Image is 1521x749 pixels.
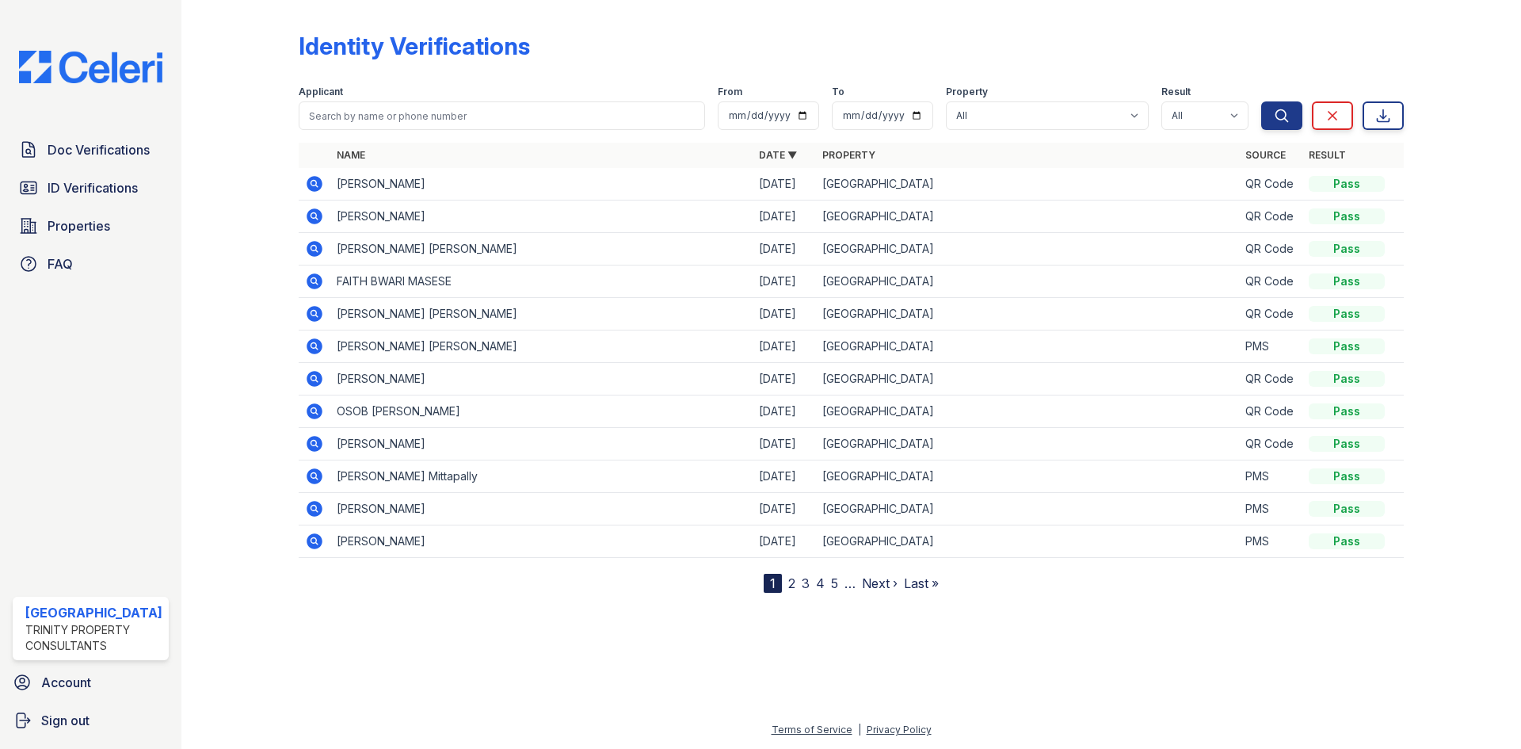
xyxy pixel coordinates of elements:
label: Result [1161,86,1191,98]
td: PMS [1239,493,1302,525]
td: PMS [1239,525,1302,558]
a: ID Verifications [13,172,169,204]
a: Privacy Policy [867,724,932,736]
label: Property [946,86,988,98]
label: To [832,86,844,98]
div: Pass [1309,306,1385,322]
td: QR Code [1239,266,1302,298]
td: [DATE] [753,168,816,201]
span: FAQ [48,254,73,273]
td: QR Code [1239,201,1302,233]
span: Account [41,673,91,692]
td: [GEOGRAPHIC_DATA] [816,298,1238,331]
div: Pass [1309,468,1385,484]
td: [GEOGRAPHIC_DATA] [816,201,1238,233]
td: [GEOGRAPHIC_DATA] [816,331,1238,363]
span: Sign out [41,711,90,730]
td: FAITH BWARI MASESE [330,266,753,298]
td: [PERSON_NAME] [330,428,753,460]
a: 3 [802,575,810,591]
div: Pass [1309,501,1385,517]
label: From [718,86,742,98]
a: Source [1245,149,1286,161]
td: [GEOGRAPHIC_DATA] [816,396,1238,428]
td: PMS [1239,460,1302,493]
td: [PERSON_NAME] Mittapally [330,460,753,493]
td: [PERSON_NAME] [330,525,753,558]
td: [GEOGRAPHIC_DATA] [816,460,1238,493]
a: 4 [816,575,825,591]
label: Applicant [299,86,343,98]
td: QR Code [1239,396,1302,428]
a: Doc Verifications [13,134,169,166]
span: Doc Verifications [48,140,150,159]
div: | [858,724,861,736]
div: Pass [1309,338,1385,354]
td: QR Code [1239,428,1302,460]
td: [GEOGRAPHIC_DATA] [816,363,1238,396]
td: [DATE] [753,493,816,525]
a: Name [337,149,365,161]
td: [DATE] [753,396,816,428]
td: [PERSON_NAME] [PERSON_NAME] [330,233,753,266]
a: Last » [904,575,939,591]
a: Next › [862,575,898,591]
td: [DATE] [753,428,816,460]
a: Date ▼ [759,149,797,161]
div: Pass [1309,273,1385,289]
div: Pass [1309,533,1385,549]
a: 5 [831,575,838,591]
span: ID Verifications [48,178,138,197]
div: Pass [1309,176,1385,192]
td: [PERSON_NAME] [330,168,753,201]
div: Pass [1309,208,1385,224]
div: Pass [1309,403,1385,419]
div: Identity Verifications [299,32,530,60]
td: QR Code [1239,363,1302,396]
td: [DATE] [753,363,816,396]
td: [PERSON_NAME] [PERSON_NAME] [330,331,753,363]
div: Pass [1309,371,1385,387]
input: Search by name or phone number [299,101,705,130]
td: [DATE] [753,201,816,233]
td: [DATE] [753,525,816,558]
td: [GEOGRAPHIC_DATA] [816,168,1238,201]
td: PMS [1239,331,1302,363]
td: [DATE] [753,460,816,493]
td: QR Code [1239,233,1302,266]
a: FAQ [13,248,169,280]
div: Trinity Property Consultants [25,622,162,654]
a: Terms of Service [772,724,852,736]
td: [PERSON_NAME] [330,363,753,396]
a: Properties [13,210,169,242]
div: Pass [1309,436,1385,452]
td: [GEOGRAPHIC_DATA] [816,233,1238,266]
span: Properties [48,216,110,235]
td: [DATE] [753,331,816,363]
td: [GEOGRAPHIC_DATA] [816,525,1238,558]
div: 1 [764,574,782,593]
td: [DATE] [753,298,816,331]
td: [PERSON_NAME] [PERSON_NAME] [330,298,753,331]
div: [GEOGRAPHIC_DATA] [25,603,162,622]
a: Sign out [6,705,175,736]
img: CE_Logo_Blue-a8612792a0a2168367f1c8372b55b34899dd931a85d93a1a3d3e32e68fde9ad4.png [6,51,175,83]
td: [DATE] [753,266,816,298]
a: Property [822,149,875,161]
td: [PERSON_NAME] [330,493,753,525]
td: QR Code [1239,298,1302,331]
a: 2 [788,575,795,591]
a: Result [1309,149,1346,161]
td: [DATE] [753,233,816,266]
div: Pass [1309,241,1385,257]
span: … [844,574,856,593]
td: [GEOGRAPHIC_DATA] [816,493,1238,525]
td: OSOB [PERSON_NAME] [330,396,753,428]
td: QR Code [1239,168,1302,201]
td: [GEOGRAPHIC_DATA] [816,428,1238,460]
td: [PERSON_NAME] [330,201,753,233]
td: [GEOGRAPHIC_DATA] [816,266,1238,298]
a: Account [6,667,175,698]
